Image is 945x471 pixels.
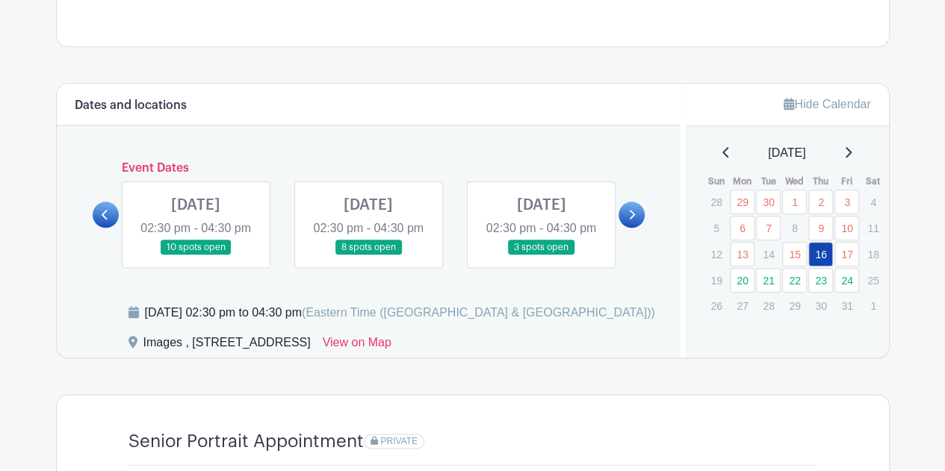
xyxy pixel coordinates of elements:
[730,294,755,317] p: 27
[380,436,418,446] span: PRIVATE
[808,190,833,214] a: 2
[784,98,870,110] a: Hide Calendar
[730,216,755,240] a: 6
[834,216,859,240] a: 10
[768,144,805,162] span: [DATE]
[75,99,187,113] h6: Dates and locations
[119,161,619,175] h6: Event Dates
[861,269,885,292] p: 25
[323,334,391,358] a: View on Map
[782,190,807,214] a: 1
[834,190,859,214] a: 3
[756,294,781,317] p: 28
[756,268,781,293] a: 21
[704,190,728,213] p: 28
[782,216,807,240] p: 8
[730,190,755,214] a: 29
[861,294,885,317] p: 1
[808,294,833,317] p: 30
[782,268,807,293] a: 22
[808,242,833,266] a: 16
[808,174,834,189] th: Thu
[861,243,885,266] p: 18
[704,269,728,292] p: 19
[756,190,781,214] a: 30
[756,243,781,266] p: 14
[808,216,833,240] a: 9
[729,174,755,189] th: Mon
[302,306,655,319] span: (Eastern Time ([GEOGRAPHIC_DATA] & [GEOGRAPHIC_DATA]))
[861,216,885,240] p: 11
[834,294,859,317] p: 31
[782,242,807,266] a: 15
[703,174,729,189] th: Sun
[145,304,655,322] div: [DATE] 02:30 pm to 04:30 pm
[730,268,755,293] a: 20
[704,243,728,266] p: 12
[860,174,886,189] th: Sat
[834,174,860,189] th: Fri
[782,294,807,317] p: 29
[834,242,859,266] a: 17
[756,216,781,240] a: 7
[834,268,859,293] a: 24
[143,334,311,358] div: Images , [STREET_ADDRESS]
[730,242,755,266] a: 13
[861,190,885,213] p: 4
[704,294,728,317] p: 26
[755,174,781,189] th: Tue
[128,431,364,452] h4: Senior Portrait Appointment
[704,216,728,240] p: 5
[808,268,833,293] a: 23
[781,174,808,189] th: Wed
